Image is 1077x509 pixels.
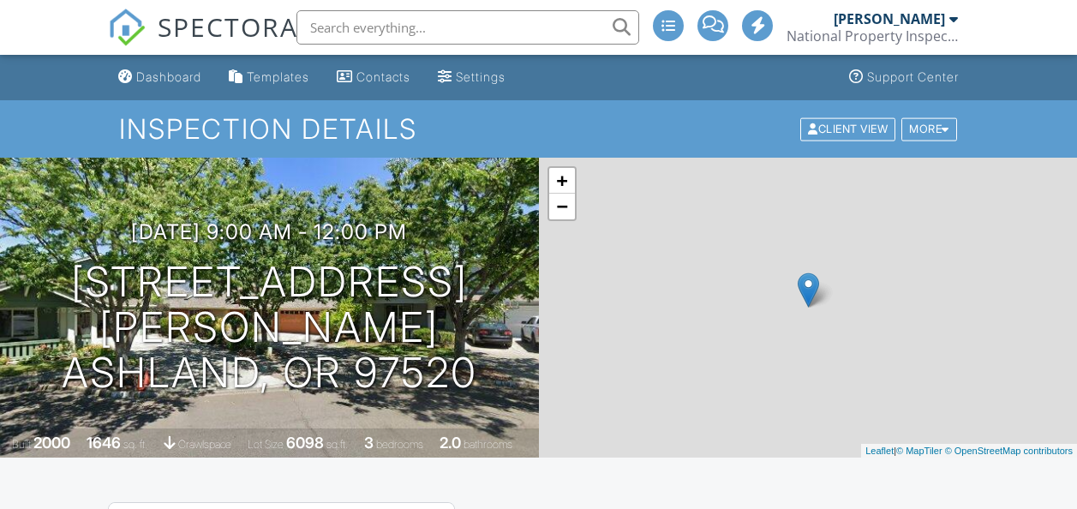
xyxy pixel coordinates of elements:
a: © OpenStreetMap contributors [945,446,1073,456]
a: Dashboard [111,62,208,93]
div: National Property Inspections [787,27,958,45]
a: Zoom in [549,168,575,194]
a: Templates [222,62,316,93]
span: crawlspace [178,438,231,451]
div: | [861,444,1077,458]
a: Zoom out [549,194,575,219]
a: Support Center [842,62,966,93]
div: 2000 [33,434,70,452]
div: Client View [800,117,895,141]
input: Search everything... [296,10,639,45]
h1: [STREET_ADDRESS][PERSON_NAME] Ashland, OR 97520 [27,260,512,395]
div: 6098 [286,434,324,452]
div: 2.0 [440,434,461,452]
span: Lot Size [248,438,284,451]
a: Settings [431,62,512,93]
div: Dashboard [136,69,201,84]
span: bathrooms [464,438,512,451]
img: The Best Home Inspection Software - Spectora [108,9,146,46]
span: sq. ft. [123,438,147,451]
a: © MapTiler [896,446,942,456]
a: Leaflet [865,446,894,456]
div: 3 [364,434,374,452]
a: SPECTORA [108,23,298,59]
a: Contacts [330,62,417,93]
div: 1646 [87,434,121,452]
div: [PERSON_NAME] [834,10,945,27]
div: Settings [456,69,506,84]
span: bedrooms [376,438,423,451]
div: More [901,117,957,141]
h1: Inspection Details [119,114,959,144]
a: Client View [799,122,900,135]
div: Contacts [356,69,410,84]
div: Support Center [867,69,959,84]
span: Built [12,438,31,451]
div: Templates [247,69,309,84]
h3: [DATE] 9:00 am - 12:00 pm [131,220,407,243]
span: sq.ft. [326,438,348,451]
span: SPECTORA [158,9,298,45]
